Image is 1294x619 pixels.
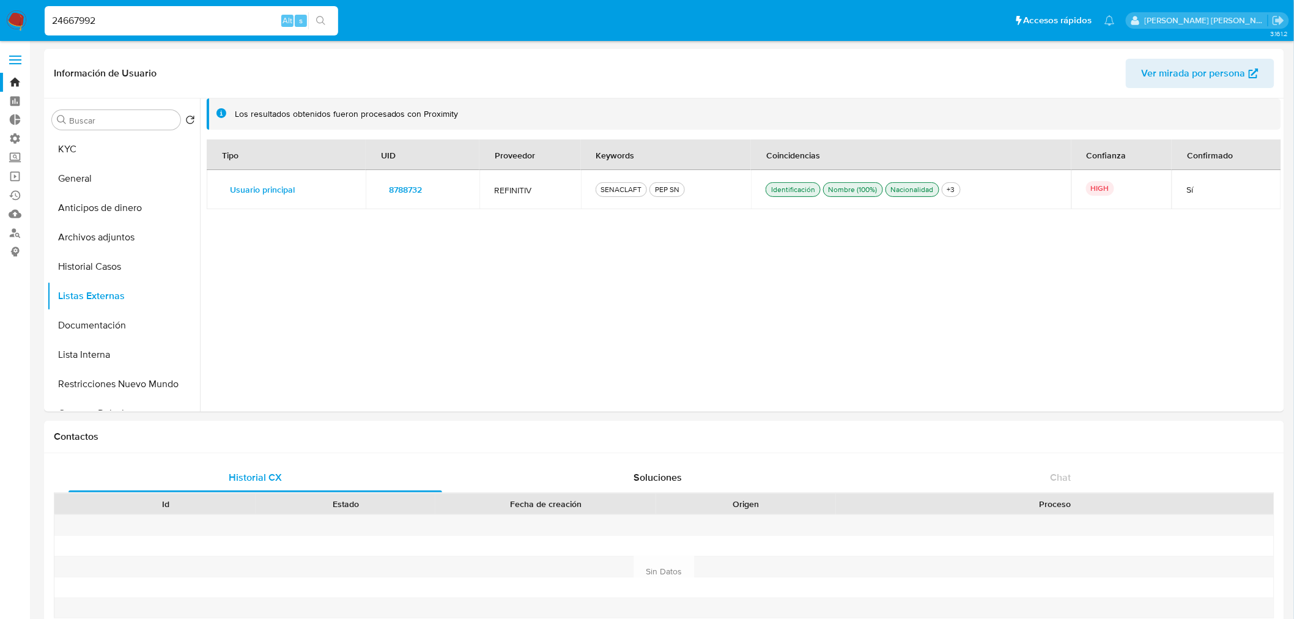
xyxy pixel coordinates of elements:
button: Volver al orden por defecto [185,115,195,128]
div: Fecha de creación [444,498,648,510]
button: search-icon [308,12,333,29]
span: Alt [283,15,292,26]
span: Historial CX [229,470,282,484]
button: Buscar [57,115,67,125]
span: Accesos rápidos [1024,14,1092,27]
button: Listas Externas [47,281,200,311]
button: General [47,164,200,193]
h1: Información de Usuario [54,67,157,80]
a: Salir [1272,14,1285,27]
input: Buscar usuario o caso... [45,13,338,29]
button: KYC [47,135,200,164]
span: Soluciones [634,470,682,484]
h1: Contactos [54,431,1274,443]
button: Archivos adjuntos [47,223,200,252]
span: Ver mirada por persona [1142,59,1246,88]
div: Id [84,498,247,510]
input: Buscar [69,115,176,126]
button: Anticipos de dinero [47,193,200,223]
div: Estado [264,498,427,510]
span: s [299,15,303,26]
button: Documentación [47,311,200,340]
div: Origen [665,498,827,510]
a: Notificaciones [1104,15,1115,26]
button: Historial Casos [47,252,200,281]
button: Ver mirada por persona [1126,59,1274,88]
p: marianela.tarsia@mercadolibre.com [1145,15,1268,26]
span: Chat [1051,470,1071,484]
button: Lista Interna [47,340,200,369]
button: Restricciones Nuevo Mundo [47,369,200,399]
div: Proceso [845,498,1265,510]
button: Cruces y Relaciones [47,399,200,428]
